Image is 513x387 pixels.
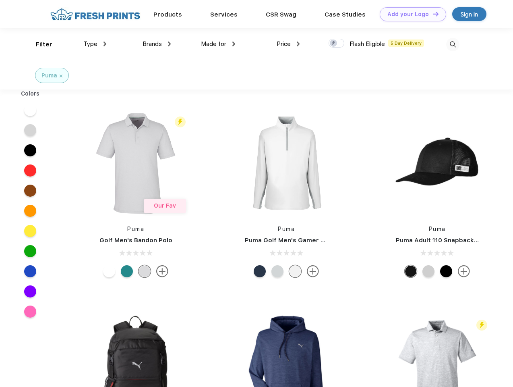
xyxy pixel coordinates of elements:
[461,10,478,19] div: Sign in
[458,265,470,277] img: more.svg
[103,42,106,46] img: dropdown.png
[387,11,429,18] div: Add your Logo
[245,237,372,244] a: Puma Golf Men's Gamer Golf Quarter-Zip
[41,71,57,80] div: Puma
[210,11,238,18] a: Services
[388,40,424,47] span: 5 Day Delivery
[277,40,291,48] span: Price
[168,42,171,46] img: dropdown.png
[60,75,62,77] img: filter_cancel.svg
[153,11,182,18] a: Products
[154,202,176,209] span: Our Fav
[440,265,452,277] div: Pma Blk Pma Blk
[156,265,168,277] img: more.svg
[289,265,301,277] div: Bright White
[103,265,115,277] div: Bright White
[143,40,162,48] span: Brands
[452,7,486,21] a: Sign in
[278,226,295,232] a: Puma
[271,265,283,277] div: High Rise
[36,40,52,49] div: Filter
[307,265,319,277] img: more.svg
[476,320,487,331] img: flash_active_toggle.svg
[233,110,340,217] img: func=resize&h=266
[297,42,300,46] img: dropdown.png
[82,110,189,217] img: func=resize&h=266
[232,42,235,46] img: dropdown.png
[83,40,97,48] span: Type
[127,226,144,232] a: Puma
[266,11,296,18] a: CSR Swag
[139,265,151,277] div: High Rise
[99,237,172,244] a: Golf Men's Bandon Polo
[429,226,446,232] a: Puma
[350,40,385,48] span: Flash Eligible
[15,89,46,98] div: Colors
[48,7,143,21] img: fo%20logo%202.webp
[121,265,133,277] div: Green Lagoon
[446,38,459,51] img: desktop_search.svg
[384,110,491,217] img: func=resize&h=266
[175,117,186,127] img: flash_active_toggle.svg
[254,265,266,277] div: Navy Blazer
[405,265,417,277] div: Pma Blk with Pma Blk
[422,265,434,277] div: Quarry Brt Whit
[433,12,439,16] img: DT
[201,40,226,48] span: Made for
